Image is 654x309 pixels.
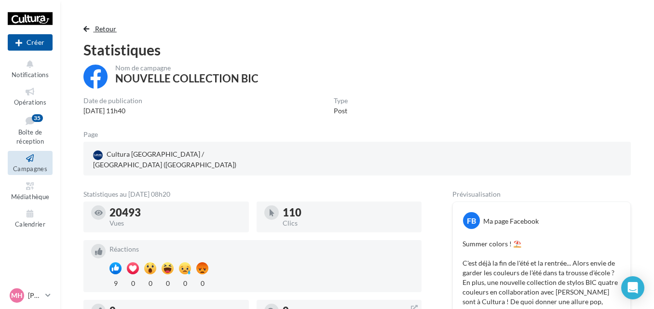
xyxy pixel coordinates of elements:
[8,84,53,108] a: Opérations
[83,97,142,104] div: Date de publication
[109,220,241,227] div: Vues
[127,277,139,288] div: 0
[11,291,23,300] span: MH
[115,73,259,84] div: NOUVELLE COLLECTION BIC
[83,42,631,57] div: Statistiques
[13,165,47,173] span: Campagnes
[28,291,41,300] p: [PERSON_NAME]
[109,277,122,288] div: 9
[452,191,631,198] div: Prévisualisation
[12,71,49,79] span: Notifications
[179,277,191,288] div: 0
[144,277,156,288] div: 0
[483,216,539,226] div: Ma page Facebook
[8,286,53,305] a: MH [PERSON_NAME]
[15,220,45,228] span: Calendrier
[83,106,142,116] div: [DATE] 11h40
[334,97,348,104] div: Type
[11,193,50,201] span: Médiathèque
[14,98,46,106] span: Opérations
[8,57,53,81] button: Notifications
[83,191,422,198] div: Statistiques au [DATE] 08h20
[334,106,348,116] div: Post
[83,23,121,35] button: Retour
[162,277,174,288] div: 0
[16,128,44,145] span: Boîte de réception
[91,148,269,172] a: Cultura [GEOGRAPHIC_DATA] / [GEOGRAPHIC_DATA] ([GEOGRAPHIC_DATA])
[196,277,208,288] div: 0
[283,220,414,227] div: Clics
[8,34,53,51] div: Nouvelle campagne
[83,131,106,138] div: Page
[463,212,480,229] div: FB
[283,207,414,218] div: 110
[8,34,53,51] button: Créer
[8,206,53,230] a: Calendrier
[115,65,259,71] div: Nom de campagne
[32,114,43,122] div: 35
[8,112,53,148] a: Boîte de réception35
[621,276,644,299] div: Open Intercom Messenger
[95,25,117,33] span: Retour
[8,151,53,175] a: Campagnes
[109,207,241,218] div: 20493
[109,246,414,253] div: Réactions
[8,179,53,202] a: Médiathèque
